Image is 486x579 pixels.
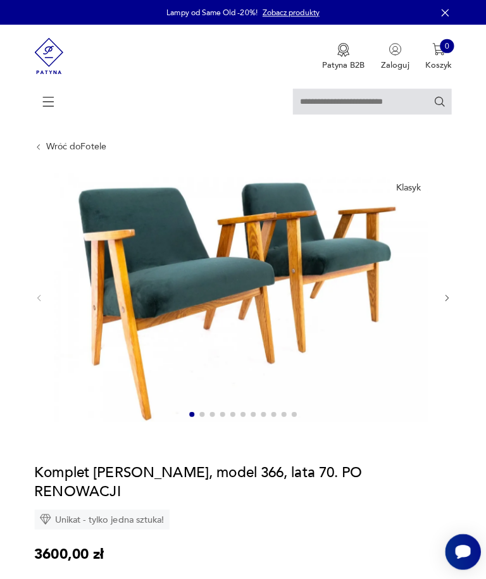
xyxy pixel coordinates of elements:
[321,42,363,70] button: Patyna B2B
[336,42,349,56] img: Ikona medalu
[48,140,108,151] a: Wróć doFotele
[56,171,426,418] img: Zdjęcie produktu Komplet foteli Chierowskiego, model 366, lata 70. PO RENOWACJI
[430,42,443,55] img: Ikona koszyka
[168,8,258,18] p: Lampy od Same Old -20%!
[423,42,449,70] button: 0Koszyk
[37,458,450,497] h1: Komplet [PERSON_NAME], model 366, lata 70. PO RENOWACJI
[380,59,408,70] p: Zaloguj
[321,42,363,70] a: Ikona medaluPatyna B2B
[387,42,400,55] img: Ikonka użytkownika
[432,94,444,106] button: Szukaj
[37,539,106,558] p: 3600,00 zł
[321,59,363,70] p: Patyna B2B
[443,528,478,564] iframe: Smartsupp widget button
[37,504,170,524] div: Unikat - tylko jedna sztuka!
[389,175,425,197] div: Klasyk
[263,8,319,18] a: Zobacz produkty
[380,42,408,70] button: Zaloguj
[37,25,66,86] img: Patyna - sklep z meblami i dekoracjami vintage
[423,59,449,70] p: Koszyk
[438,39,452,53] div: 0
[42,508,53,520] img: Ikona diamentu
